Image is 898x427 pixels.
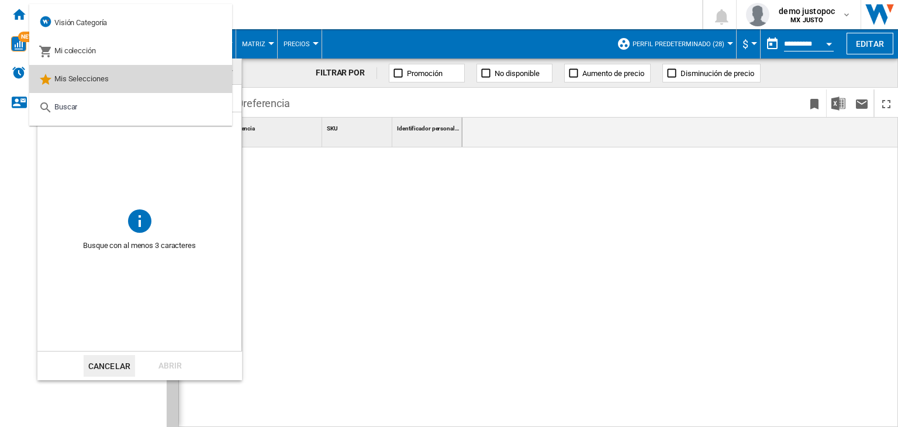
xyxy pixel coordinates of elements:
[37,235,241,257] span: Busque con al menos 3 caracteres
[144,355,196,377] div: Abrir
[54,74,109,83] span: Mis Selecciones
[54,102,77,111] span: Buscar
[39,15,53,29] img: wiser-icon-blue.png
[54,18,107,27] span: Visión Categoría
[54,46,96,55] span: Mi colección
[84,355,135,377] button: Cancelar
